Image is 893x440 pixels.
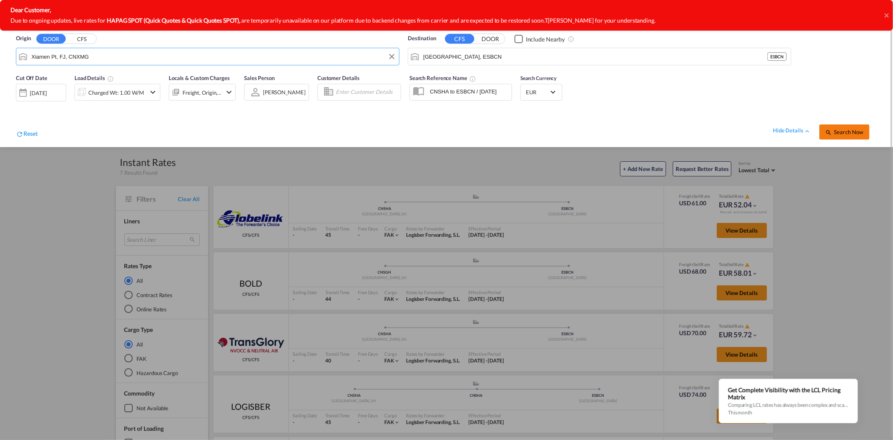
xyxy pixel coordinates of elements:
div: Charged Wt: 1.00 W/M [88,87,144,98]
span: Sales Person [244,75,275,81]
div: [DATE] [16,84,66,101]
button: CFS [67,34,96,44]
md-icon: icon-refresh [16,130,23,138]
md-icon: icon-magnify [825,129,832,136]
button: icon-magnifySearch Now [819,124,870,140]
div: icon-refreshReset [16,129,38,140]
md-icon: Unchecked: Ignores neighbouring ports when fetching rates.Checked : Includes neighbouring ports w... [568,36,574,42]
md-checkbox: Checkbox No Ink [515,34,565,43]
md-input-container: Xiamen Pt, FJ, CNXMG [16,48,399,65]
span: EUR [526,88,549,96]
span: Destination [408,34,436,43]
span: Search Reference Name [409,75,476,81]
div: Freight Origin Destinationicon-chevron-down [169,84,236,101]
span: Cut Off Date [16,75,47,81]
input: Enter Customer Details [336,86,398,98]
md-icon: icon-chevron-down [148,87,158,97]
md-icon: icon-chevron-down [224,87,234,97]
input: Search by Port [423,50,767,63]
md-icon: Chargeable Weight [107,75,114,82]
div: hide detailsicon-chevron-up [773,127,811,135]
div: Freight Origin Destination [183,87,222,98]
span: Load Details [75,75,114,81]
div: [PERSON_NAME] [263,89,306,96]
button: CFS [445,34,474,44]
input: Search by Door [31,50,395,63]
div: Include Nearby [526,35,565,44]
span: Locals & Custom Charges [169,75,230,81]
button: DOOR [36,34,66,44]
md-icon: Your search will be saved by the below given name [469,75,476,82]
span: Customer Details [317,75,360,81]
div: ESBCN [767,52,787,61]
md-icon: icon-chevron-up [803,127,811,135]
div: Charged Wt: 1.00 W/Micon-chevron-down [75,84,160,101]
span: Origin [16,34,31,43]
md-select: Select Currency: € EUREuro [525,86,558,98]
button: DOOR [476,34,505,44]
span: Reset [23,130,38,137]
md-datepicker: Select [16,100,22,111]
span: Search Currency [520,75,557,81]
div: [DATE] [30,89,47,97]
span: icon-magnifySearch Now [825,129,863,135]
md-input-container: Barcelona, ESBCN [408,48,791,65]
md-select: Sales Person: Maria Pilan [262,86,306,98]
input: Search Reference Name [426,85,512,98]
button: Clear Input [386,50,398,63]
